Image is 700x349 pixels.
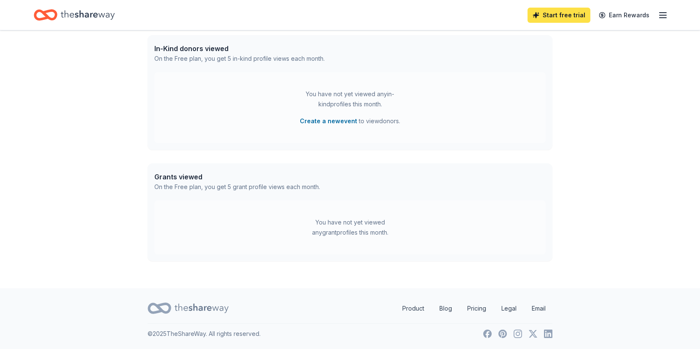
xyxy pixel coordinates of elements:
[154,43,325,54] div: In-Kind donors viewed
[460,300,493,317] a: Pricing
[396,300,431,317] a: Product
[528,8,590,23] a: Start free trial
[154,182,320,192] div: On the Free plan, you get 5 grant profile views each month.
[148,329,261,339] p: © 2025 TheShareWay. All rights reserved.
[433,300,459,317] a: Blog
[594,8,654,23] a: Earn Rewards
[297,89,403,109] div: You have not yet viewed any in-kind profiles this month.
[525,300,552,317] a: Email
[34,5,115,25] a: Home
[154,172,320,182] div: Grants viewed
[495,300,523,317] a: Legal
[154,54,325,64] div: On the Free plan, you get 5 in-kind profile views each month.
[396,300,552,317] nav: quick links
[300,116,400,126] span: to view donors .
[297,217,403,238] div: You have not yet viewed any grant profiles this month.
[300,116,357,126] button: Create a newevent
